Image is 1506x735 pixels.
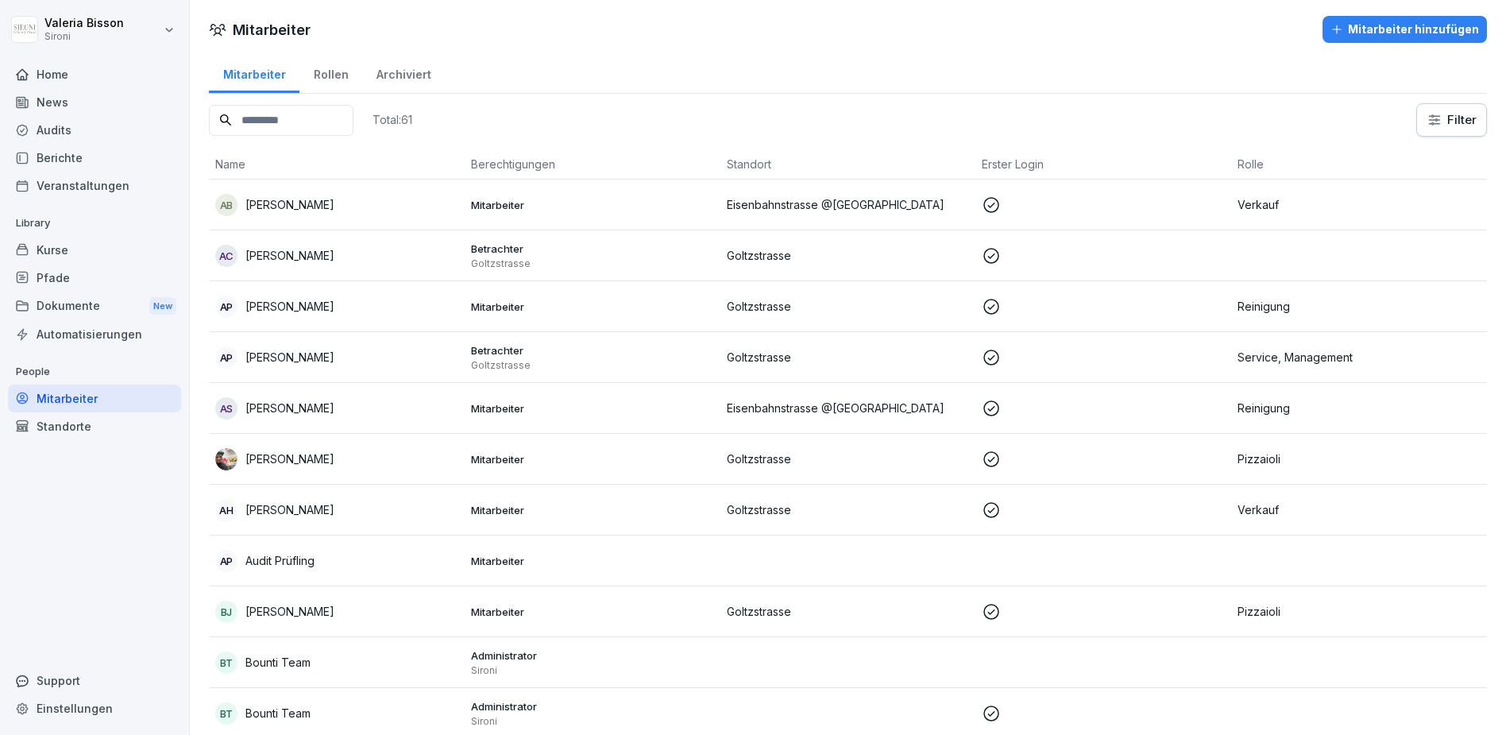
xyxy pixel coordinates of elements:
p: Valeria Bisson [44,17,124,30]
div: Mitarbeiter hinzufügen [1330,21,1479,38]
p: [PERSON_NAME] [245,196,334,213]
p: Mitarbeiter [471,605,714,619]
p: Audit Prüfling [245,552,315,569]
p: Reinigung [1238,298,1481,315]
p: Total: 61 [373,112,412,127]
p: Mitarbeiter [471,554,714,568]
p: Pizzaioli [1238,603,1481,620]
p: Betrachter [471,242,714,256]
div: AH [215,499,237,521]
p: [PERSON_NAME] [245,603,334,620]
p: Service, Management [1238,349,1481,366]
p: Bounti Team [245,705,311,721]
a: Mitarbeiter [8,385,181,412]
th: Rolle [1231,149,1487,180]
p: Mitarbeiter [471,198,714,212]
button: Mitarbeiter hinzufügen [1323,16,1487,43]
p: Library [8,211,181,236]
a: Automatisierungen [8,320,181,348]
th: Standort [720,149,976,180]
th: Name [209,149,465,180]
p: Mitarbeiter [471,452,714,466]
p: Bounti Team [245,654,311,671]
p: [PERSON_NAME] [245,298,334,315]
p: Goltzstrasse [471,359,714,372]
p: Pizzaioli [1238,451,1481,467]
div: Support [8,667,181,694]
div: BT [215,702,237,725]
h1: Mitarbeiter [233,19,311,41]
p: Mitarbeiter [471,401,714,416]
p: [PERSON_NAME] [245,247,334,264]
div: AP [215,296,237,318]
p: Sironi [471,715,714,728]
a: News [8,88,181,116]
p: [PERSON_NAME] [245,400,334,416]
p: Eisenbahnstrasse @[GEOGRAPHIC_DATA] [727,196,970,213]
p: Betrachter [471,343,714,358]
p: Verkauf [1238,501,1481,518]
p: Goltzstrasse [727,501,970,518]
th: Erster Login [975,149,1231,180]
div: AP [215,346,237,369]
img: kxeqd14vvy90yrv0469cg1jb.png [215,448,237,470]
p: Goltzstrasse [727,451,970,467]
div: BT [215,652,237,674]
div: BJ [215,601,237,623]
a: Berichte [8,144,181,172]
a: Rollen [299,52,362,93]
div: New [149,297,176,315]
p: Goltzstrasse [471,257,714,270]
a: Home [8,60,181,88]
a: Kurse [8,236,181,264]
p: Goltzstrasse [727,603,970,620]
div: AP [215,550,237,572]
div: AC [215,245,237,267]
p: Reinigung [1238,400,1481,416]
p: Sironi [44,31,124,42]
a: Mitarbeiter [209,52,299,93]
a: Audits [8,116,181,144]
p: Administrator [471,648,714,663]
p: [PERSON_NAME] [245,451,334,467]
button: Filter [1417,104,1486,136]
a: Veranstaltungen [8,172,181,199]
a: Standorte [8,412,181,440]
p: Goltzstrasse [727,247,970,264]
p: Verkauf [1238,196,1481,213]
p: Administrator [471,699,714,714]
p: Goltzstrasse [727,349,970,366]
p: [PERSON_NAME] [245,349,334,366]
div: AS [215,397,237,420]
p: Goltzstrasse [727,298,970,315]
p: People [8,359,181,385]
p: Eisenbahnstrasse @[GEOGRAPHIC_DATA] [727,400,970,416]
th: Berechtigungen [465,149,720,180]
a: Pfade [8,264,181,292]
p: Sironi [471,664,714,677]
div: AB [215,194,237,216]
a: Archiviert [362,52,445,93]
p: Mitarbeiter [471,503,714,517]
div: Dokumente [8,292,181,321]
p: [PERSON_NAME] [245,501,334,518]
div: Filter [1427,112,1477,128]
p: Mitarbeiter [471,300,714,314]
a: DokumenteNew [8,292,181,321]
a: Einstellungen [8,694,181,722]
